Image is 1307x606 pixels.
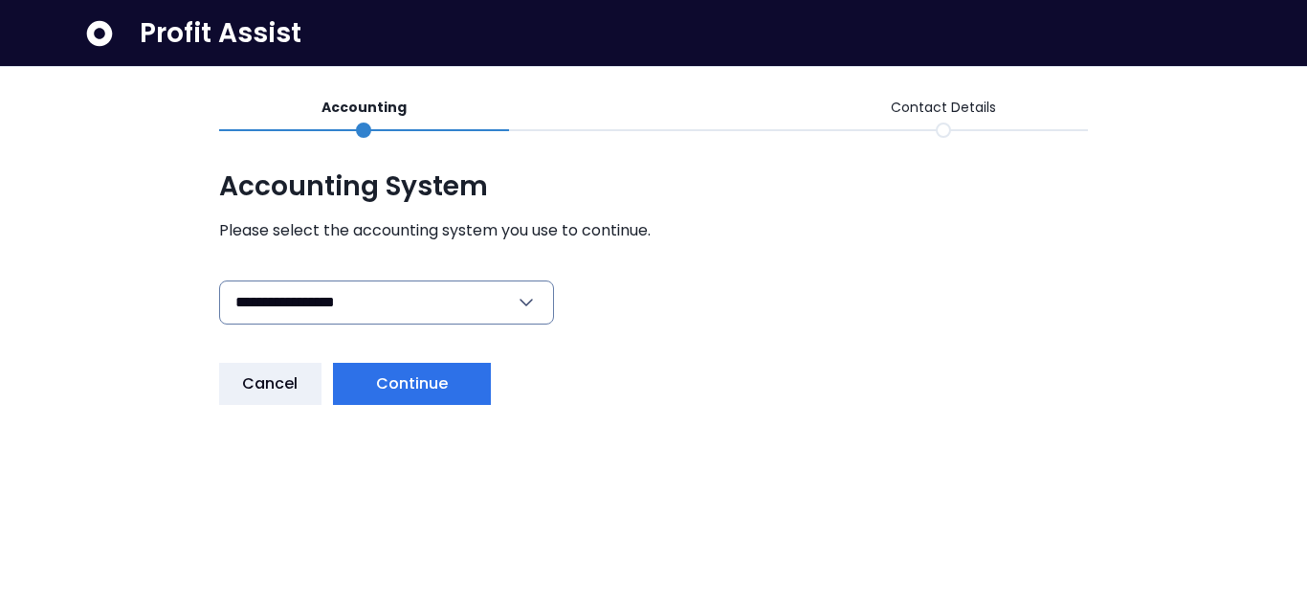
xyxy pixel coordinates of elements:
p: Accounting [321,98,407,118]
span: Profit Assist [140,16,301,51]
span: Please select the accounting system you use to continue. [219,219,1088,242]
p: Contact Details [891,98,996,118]
span: Cancel [242,372,299,395]
span: Accounting System [219,169,1088,204]
span: Continue [376,372,449,395]
button: Continue [333,363,492,405]
button: Cancel [219,363,321,405]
